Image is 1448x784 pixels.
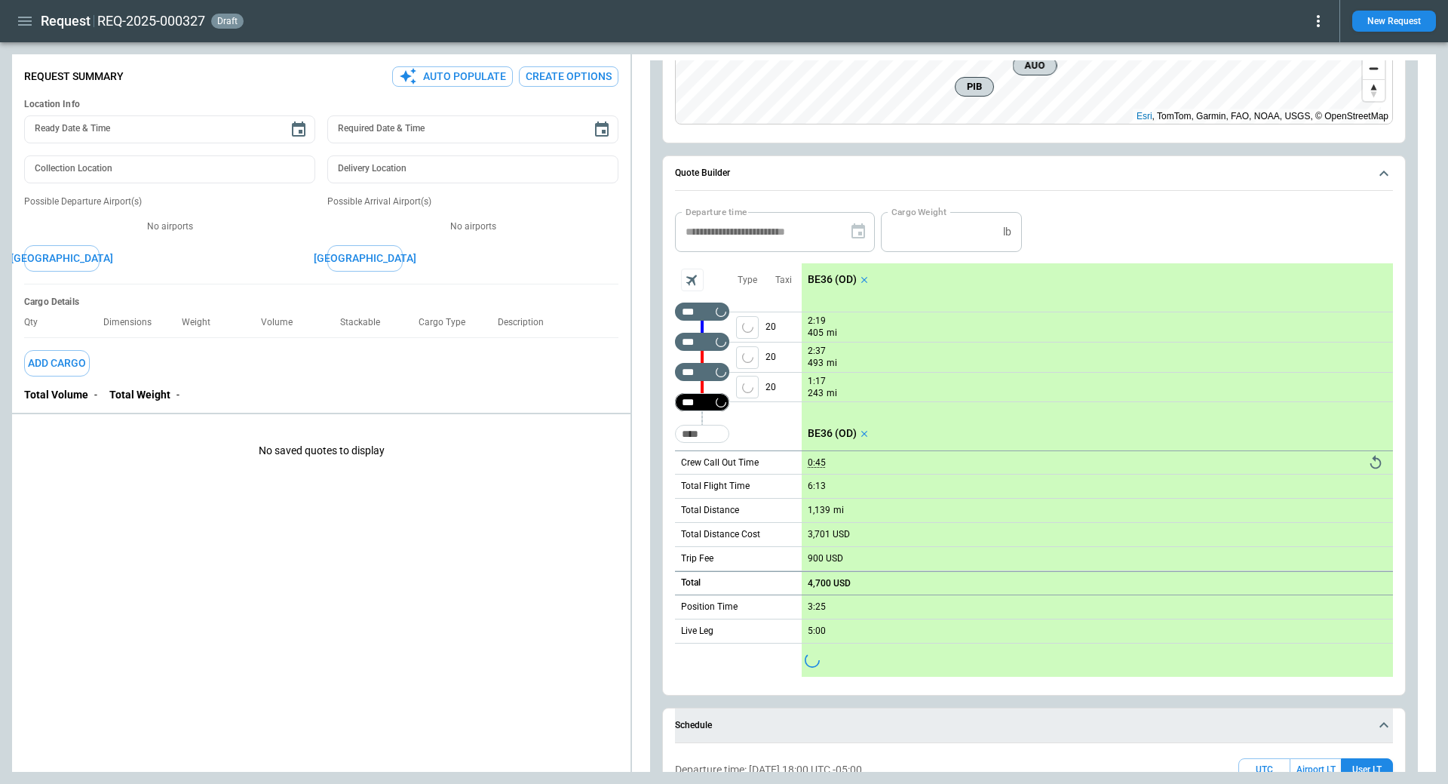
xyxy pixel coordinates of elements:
button: Reset bearing to north [1363,79,1385,101]
button: left aligned [736,316,759,339]
p: 2:19 [808,315,826,327]
h6: Location Info [24,99,618,110]
p: Volume [261,317,305,328]
p: Live Leg [681,625,713,638]
p: No saved quotes to display [12,420,630,481]
button: Schedule [675,709,1393,743]
button: User LT [1341,758,1393,782]
p: Position Time [681,601,738,613]
p: - [176,389,179,401]
span: Type of sector [736,316,759,339]
h6: Quote Builder [675,168,730,178]
div: Not found [675,363,729,381]
p: - [94,389,97,401]
label: Cargo Weight [891,205,946,218]
p: 900 USD [808,553,843,564]
span: Aircraft selection [681,269,704,291]
div: Quote Builder [675,212,1393,677]
p: BE36 (OD) [808,427,857,440]
button: Quote Builder [675,156,1393,191]
p: mi [827,387,837,400]
p: 1:17 [808,376,826,387]
p: lb [1003,226,1011,238]
p: Cargo Type [419,317,477,328]
div: Not found [675,393,729,411]
p: Total Weight [109,389,170,401]
p: Dimensions [103,317,164,328]
p: 20 [765,312,802,342]
p: 405 [808,327,824,340]
p: 20 [765,373,802,401]
button: Add Cargo [24,350,90,377]
p: 4,700 USD [808,578,851,589]
span: Type of sector [736,346,759,369]
span: draft [214,16,241,26]
button: UTC [1238,758,1290,782]
div: Not found [675,303,729,321]
a: Esri [1137,111,1152,121]
p: BE36 (OD) [808,273,857,286]
p: Total Distance Cost [681,528,760,541]
p: 6:13 [808,481,826,492]
p: Description [498,317,556,328]
p: Type [738,274,757,287]
p: Crew Call Out Time [681,457,759,469]
button: [GEOGRAPHIC_DATA] [24,245,100,272]
button: New Request [1352,11,1436,32]
h1: Request [41,12,90,30]
button: Airport LT [1290,758,1341,782]
button: Zoom out [1363,57,1385,79]
h6: Schedule [675,721,712,730]
p: No airports [24,220,315,233]
div: Not found [675,333,729,351]
p: 5:00 [808,626,826,637]
h2: REQ-2025-000327 [97,12,205,30]
button: Choose date [587,115,617,145]
div: , TomTom, Garmin, FAO, NOAA, USGS, © OpenStreetMap [1137,109,1388,124]
p: Departure time: [DATE] 18:00 UTC -05:00 [675,764,862,776]
span: PIB [962,79,987,94]
p: Possible Departure Airport(s) [24,195,315,208]
p: mi [827,327,837,340]
p: Possible Arrival Airport(s) [327,195,618,208]
p: Taxi [775,274,792,287]
p: Request Summary [24,70,124,83]
button: left aligned [736,346,759,369]
p: 1,139 [808,505,830,516]
button: [GEOGRAPHIC_DATA] [327,245,403,272]
p: Qty [24,317,50,328]
p: No airports [327,220,618,233]
p: 3,701 USD [808,529,850,540]
span: Type of sector [736,376,759,398]
p: 493 [808,357,824,370]
h6: Cargo Details [24,297,618,308]
p: Total Flight Time [681,480,750,493]
p: 20 [765,343,802,372]
p: mi [833,504,844,517]
p: 2:37 [808,346,826,357]
label: Departure time [686,205,747,218]
p: Total Volume [24,389,88,401]
div: scrollable content [802,263,1393,677]
button: Choose date [284,115,314,145]
span: AUO [1020,58,1051,73]
p: Trip Fee [681,552,713,565]
button: left aligned [736,376,759,398]
button: Create Options [519,66,618,87]
p: 0:45 [808,457,826,469]
p: Stackable [340,317,392,328]
h6: Total [681,578,701,588]
p: Weight [182,317,222,328]
p: 243 [808,387,824,400]
p: mi [827,357,837,370]
div: Too short [675,425,729,443]
p: 3:25 [808,601,826,613]
button: Reset [1364,451,1387,474]
p: Total Distance [681,504,739,517]
button: Auto Populate [392,66,513,87]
